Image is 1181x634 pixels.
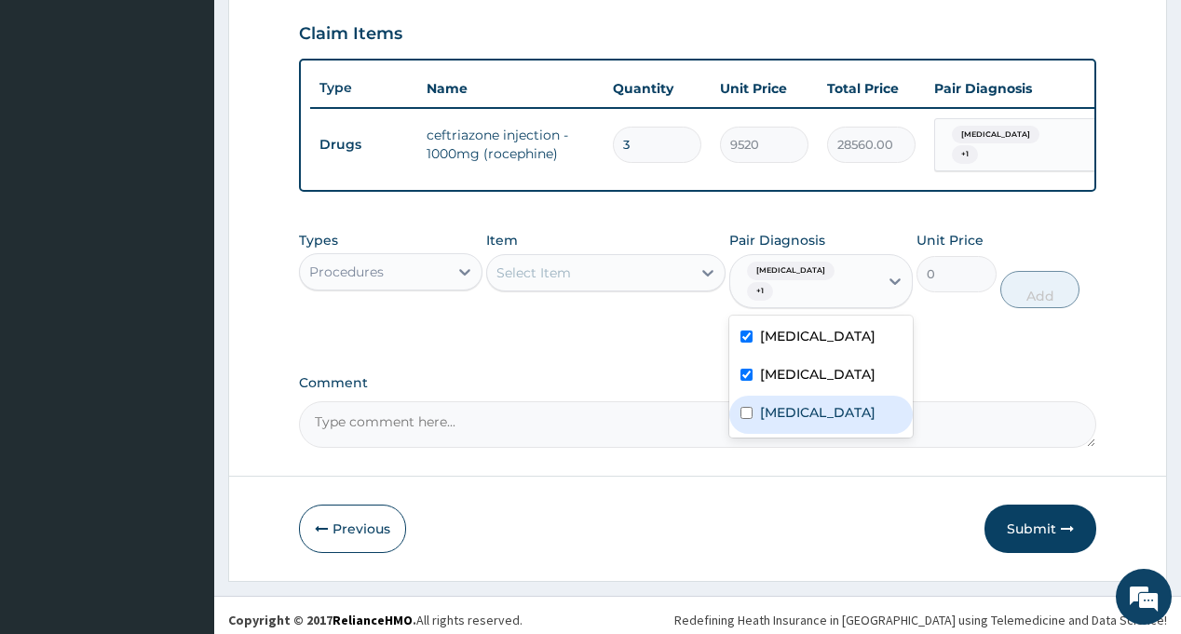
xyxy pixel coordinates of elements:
[916,231,984,250] label: Unit Price
[760,327,876,345] label: [MEDICAL_DATA]
[604,70,711,107] th: Quantity
[729,231,825,250] label: Pair Diagnosis
[925,70,1130,107] th: Pair Diagnosis
[299,24,402,45] h3: Claim Items
[984,505,1096,553] button: Submit
[952,145,978,164] span: + 1
[34,93,75,140] img: d_794563401_company_1708531726252_794563401
[496,263,571,282] div: Select Item
[299,505,406,553] button: Previous
[309,263,384,281] div: Procedures
[711,70,818,107] th: Unit Price
[1000,271,1080,308] button: Add
[674,611,1167,629] div: Redefining Heath Insurance in [GEOGRAPHIC_DATA] using Telemedicine and Data Science!
[310,128,417,162] td: Drugs
[747,282,773,301] span: + 1
[108,196,257,384] span: We're online!
[299,233,338,249] label: Types
[747,262,835,280] span: [MEDICAL_DATA]
[818,70,925,107] th: Total Price
[299,375,1095,391] label: Comment
[417,116,604,172] td: ceftriazone injection - 1000mg (rocephine)
[760,365,876,384] label: [MEDICAL_DATA]
[9,430,355,495] textarea: Type your message and hit 'Enter'
[486,231,518,250] label: Item
[760,403,876,422] label: [MEDICAL_DATA]
[310,71,417,105] th: Type
[417,70,604,107] th: Name
[97,104,313,128] div: Chat with us now
[228,612,416,628] strong: Copyright © 2017 .
[333,612,413,628] a: RelianceHMO
[952,126,1039,144] span: [MEDICAL_DATA]
[305,9,350,54] div: Minimize live chat window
